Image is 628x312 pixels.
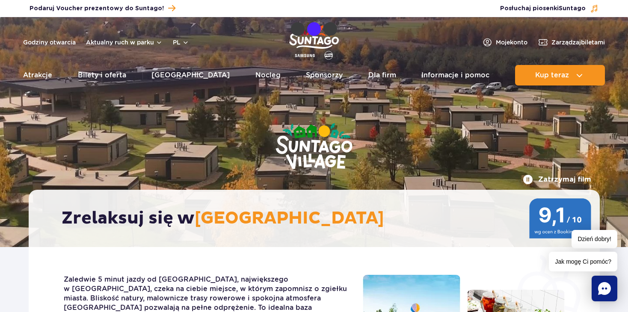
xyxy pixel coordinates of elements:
[559,6,586,12] span: Suntago
[535,71,569,79] span: Kup teraz
[30,3,175,14] a: Podaruj Voucher prezentowy do Suntago!
[500,4,586,13] span: Posłuchaj piosenki
[421,65,489,85] a: Informacje i pomoc
[500,4,598,13] button: Posłuchaj piosenkiSuntago
[306,65,343,85] a: Sponsorzy
[523,174,591,185] button: Zatrzymaj film
[23,65,52,85] a: Atrakcje
[195,208,384,229] span: [GEOGRAPHIC_DATA]
[529,198,591,238] img: 9,1/10 wg ocen z Booking.com
[572,230,617,248] span: Dzień dobry!
[551,38,605,47] span: Zarządzaj biletami
[549,252,617,271] span: Jak mogę Ci pomóc?
[78,65,126,85] a: Bilety i oferta
[62,208,575,229] h2: Zrelaksuj się w
[368,65,396,85] a: Dla firm
[255,65,281,85] a: Nocleg
[151,65,230,85] a: [GEOGRAPHIC_DATA]
[592,276,617,301] div: Chat
[496,38,527,47] span: Moje konto
[482,37,527,47] a: Mojekonto
[289,21,339,61] a: Park of Poland
[241,90,387,204] img: Suntago Village
[23,38,76,47] a: Godziny otwarcia
[515,65,605,85] button: Kup teraz
[86,39,163,46] button: Aktualny ruch w parku
[30,4,164,13] span: Podaruj Voucher prezentowy do Suntago!
[538,37,605,47] a: Zarządzajbiletami
[173,38,189,47] button: pl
